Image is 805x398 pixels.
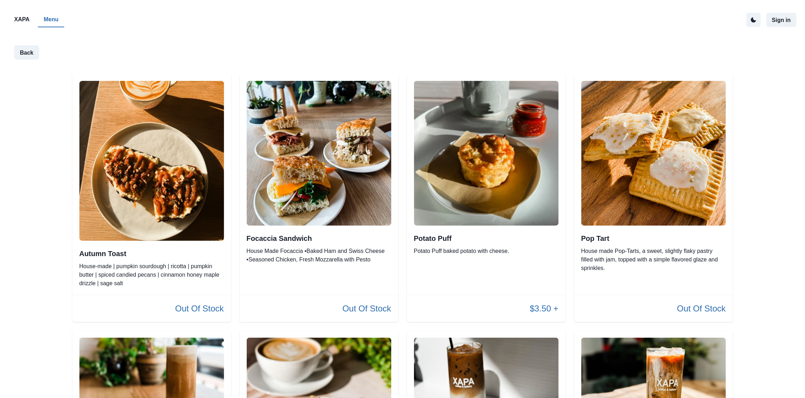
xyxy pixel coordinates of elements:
[581,247,726,272] p: House made Pop-Tarts, a sweet, slightly flaky pastry filled with jam, topped with a simple flavor...
[766,13,796,27] button: Sign in
[79,81,224,241] img: original.jpeg
[240,74,398,322] div: Focaccia SandwichHouse Made Focaccia •Baked Ham and Swiss Cheese •Seasoned Chicken, Fresh Mozzare...
[14,15,29,24] p: XAPA
[530,302,559,315] p: $3.50 +
[574,74,733,322] div: Pop TartHouse made Pop-Tarts, a sweet, slightly flaky pastry filled with jam, topped with a simpl...
[407,74,566,322] div: Potato PuffPotato Puff baked potato with cheese.$3.50 +
[175,302,224,315] p: Out Of Stock
[247,247,391,264] p: House Made Focaccia •Baked Ham and Swiss Cheese •Seasoned Chicken, Fresh Mozzarella with Pesto
[747,13,761,27] button: active dark theme mode
[72,74,231,322] div: Autumn ToastHouse-made | pumpkin sourdough | ricotta | pumpkin butter | spiced candied pecans | c...
[247,234,391,243] h2: Focaccia Sandwich
[342,302,391,315] p: Out Of Stock
[677,302,726,315] p: Out Of Stock
[414,81,559,226] img: original.jpeg
[247,81,391,226] img: original.jpeg
[581,81,726,226] img: original.jpeg
[414,247,559,255] p: Potato Puff baked potato with cheese.
[79,249,224,258] h2: Autumn Toast
[581,234,726,243] h2: Pop Tart
[79,262,224,288] p: House-made | pumpkin sourdough | ricotta | pumpkin butter | spiced candied pecans | cinnamon hone...
[414,234,559,243] h2: Potato Puff
[44,15,58,24] p: Menu
[14,45,39,60] button: Back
